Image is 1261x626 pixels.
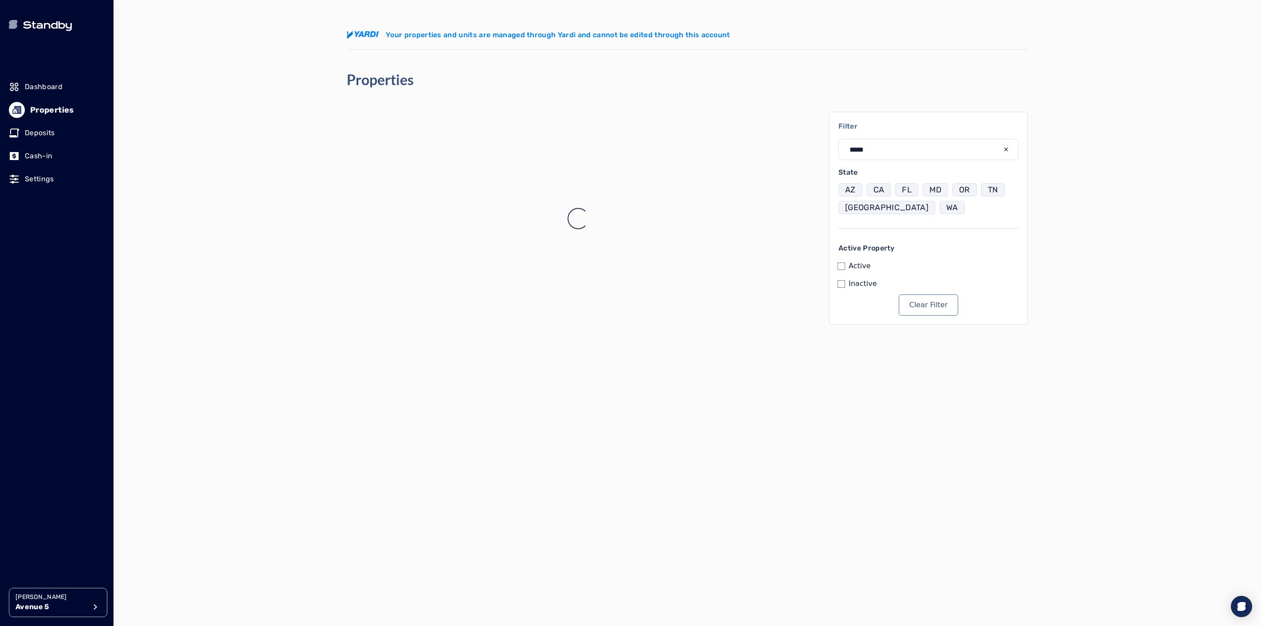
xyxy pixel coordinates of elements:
[946,201,958,214] p: WA
[845,201,928,214] p: [GEOGRAPHIC_DATA]
[9,123,105,143] a: Deposits
[1003,146,1010,153] div: input icon
[838,167,1018,178] p: State
[988,184,999,196] p: TN
[873,184,885,196] p: CA
[16,593,86,602] p: [PERSON_NAME]
[959,184,970,196] p: OR
[347,71,414,89] h4: Properties
[9,77,105,97] a: Dashboard
[9,169,105,189] a: Settings
[838,201,935,214] button: [GEOGRAPHIC_DATA]
[849,261,871,271] label: Active
[16,602,86,612] p: Avenue 5
[929,184,941,196] p: MD
[895,183,918,196] button: FL
[25,128,55,138] p: Deposits
[25,174,54,184] p: Settings
[25,151,52,161] p: Cash-in
[923,183,948,196] button: MD
[952,183,977,196] button: OR
[867,183,891,196] button: CA
[25,82,63,92] p: Dashboard
[386,30,730,40] p: Your properties and units are managed through Yardi and cannot be edited through this account
[940,201,965,214] button: WA
[347,31,379,39] img: yardi
[9,146,105,166] a: Cash-in
[902,184,912,196] p: FL
[899,294,959,316] button: Clear Filter
[838,121,1018,132] p: Filter
[9,588,107,617] button: [PERSON_NAME]Avenue 5
[845,184,856,196] p: AZ
[30,104,74,116] p: Properties
[849,278,877,289] label: Inactive
[838,243,1018,254] p: Active Property
[981,183,1005,196] button: TN
[1231,596,1252,617] div: Open Intercom Messenger
[9,100,105,120] a: Properties
[838,183,862,196] button: AZ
